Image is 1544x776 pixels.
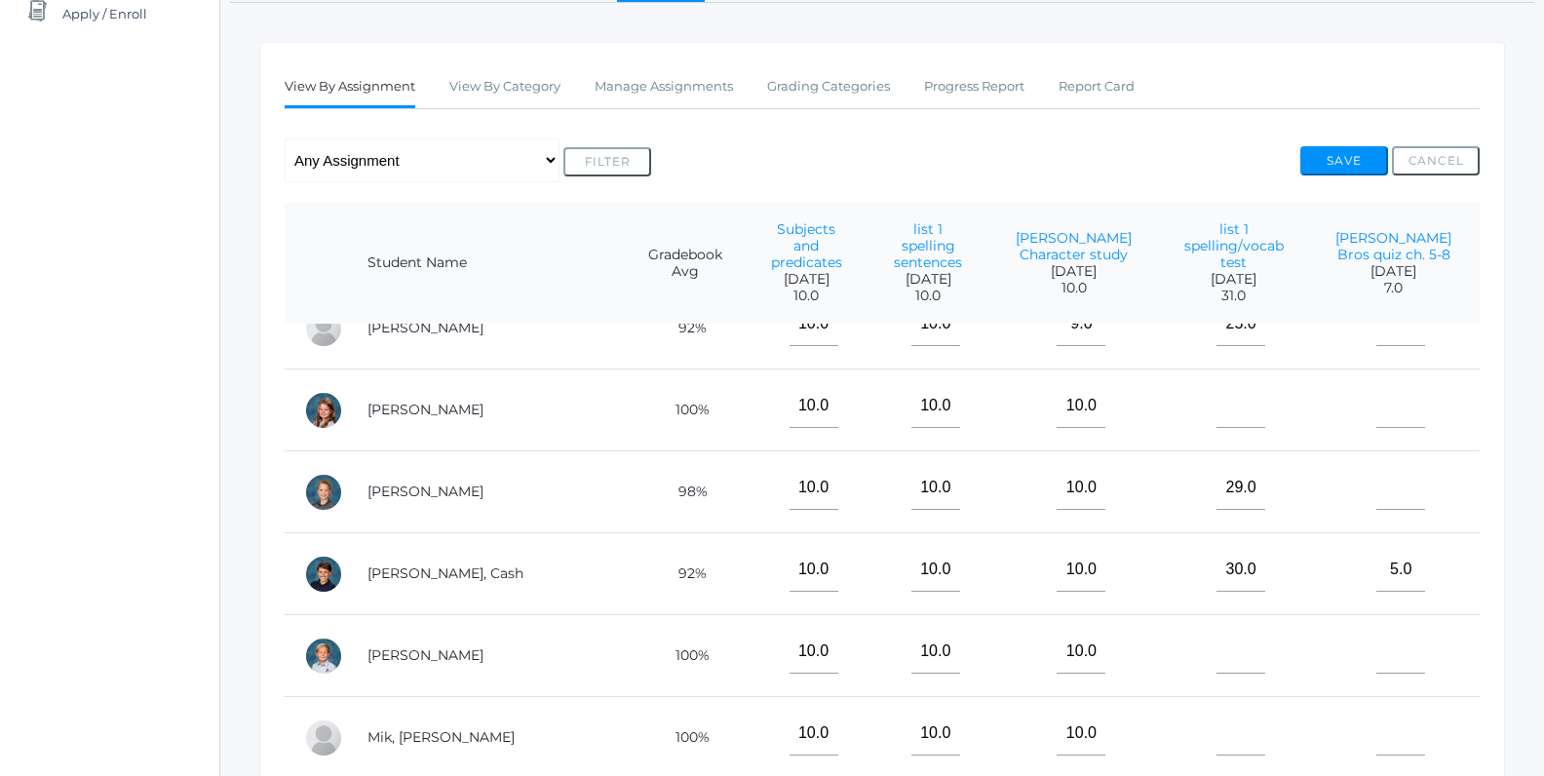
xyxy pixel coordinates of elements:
span: 31.0 [1179,288,1289,304]
span: [DATE] [1008,263,1140,280]
a: list 1 spelling sentences [894,220,962,271]
a: [PERSON_NAME] Bros quiz ch. 5-8 [1335,229,1451,263]
th: Student Name [348,202,627,325]
a: Report Card [1059,67,1135,106]
a: list 1 spelling/vocab test [1184,220,1284,271]
div: Grant Hein [304,473,343,512]
td: 92% [627,288,745,369]
a: View By Assignment [285,67,415,109]
button: Save [1300,146,1388,175]
td: 92% [627,533,745,615]
div: Hadley Mik [304,718,343,757]
button: Filter [563,147,651,176]
span: [DATE] [887,271,969,288]
span: 10.0 [764,288,849,304]
a: [PERSON_NAME] [367,483,483,500]
a: Grading Categories [767,67,890,106]
td: 98% [627,451,745,533]
td: 100% [627,369,745,451]
span: [DATE] [1327,263,1460,280]
button: Cancel [1392,146,1480,175]
span: 10.0 [1008,280,1140,296]
a: Manage Assignments [595,67,733,106]
td: 100% [627,615,745,697]
div: Louisa Hamilton [304,391,343,430]
a: Progress Report [924,67,1024,106]
a: [PERSON_NAME] [367,319,483,336]
a: [PERSON_NAME], Cash [367,564,523,582]
th: Gradebook Avg [627,202,745,325]
a: [PERSON_NAME] Character study [1016,229,1132,263]
a: Subjects and predicates [771,220,842,271]
a: Mik, [PERSON_NAME] [367,728,515,746]
span: 10.0 [887,288,969,304]
span: [DATE] [764,271,849,288]
a: [PERSON_NAME] [367,401,483,418]
a: View By Category [449,67,560,106]
div: Cash Kilian [304,555,343,594]
a: [PERSON_NAME] [367,646,483,664]
span: 7.0 [1327,280,1460,296]
div: Wyatt Ferris [304,309,343,348]
div: Peter Laubacher [304,637,343,676]
span: [DATE] [1179,271,1289,288]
